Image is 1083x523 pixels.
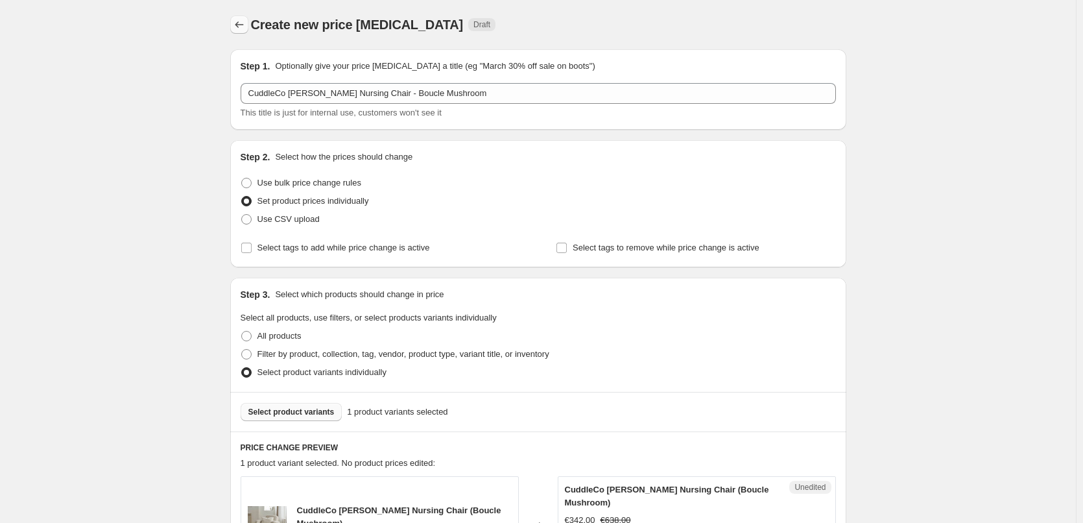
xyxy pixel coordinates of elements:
[573,243,759,252] span: Select tags to remove while price change is active
[248,407,335,417] span: Select product variants
[241,458,436,468] span: 1 product variant selected. No product prices edited:
[241,443,836,453] h6: PRICE CHANGE PREVIEW
[230,16,248,34] button: Price change jobs
[241,151,270,164] h2: Step 2.
[257,196,369,206] span: Set product prices individually
[241,83,836,104] input: 30% off holiday sale
[241,288,270,301] h2: Step 3.
[275,288,444,301] p: Select which products should change in price
[794,482,826,493] span: Unedited
[251,18,464,32] span: Create new price [MEDICAL_DATA]
[257,214,320,224] span: Use CSV upload
[257,331,302,341] span: All products
[275,151,412,164] p: Select how the prices should change
[257,178,361,188] span: Use bulk price change rules
[473,19,490,30] span: Draft
[565,485,769,507] span: CuddleCo [PERSON_NAME] Nursing Chair (Boucle Mushroom)
[241,60,270,73] h2: Step 1.
[257,349,549,359] span: Filter by product, collection, tag, vendor, product type, variant title, or inventory
[241,108,442,117] span: This title is just for internal use, customers won't see it
[347,406,447,419] span: 1 product variants selected
[275,60,595,73] p: Optionally give your price [MEDICAL_DATA] a title (eg "March 30% off sale on boots")
[241,313,497,322] span: Select all products, use filters, or select products variants individually
[257,243,430,252] span: Select tags to add while price change is active
[241,403,342,421] button: Select product variants
[257,367,387,377] span: Select product variants individually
